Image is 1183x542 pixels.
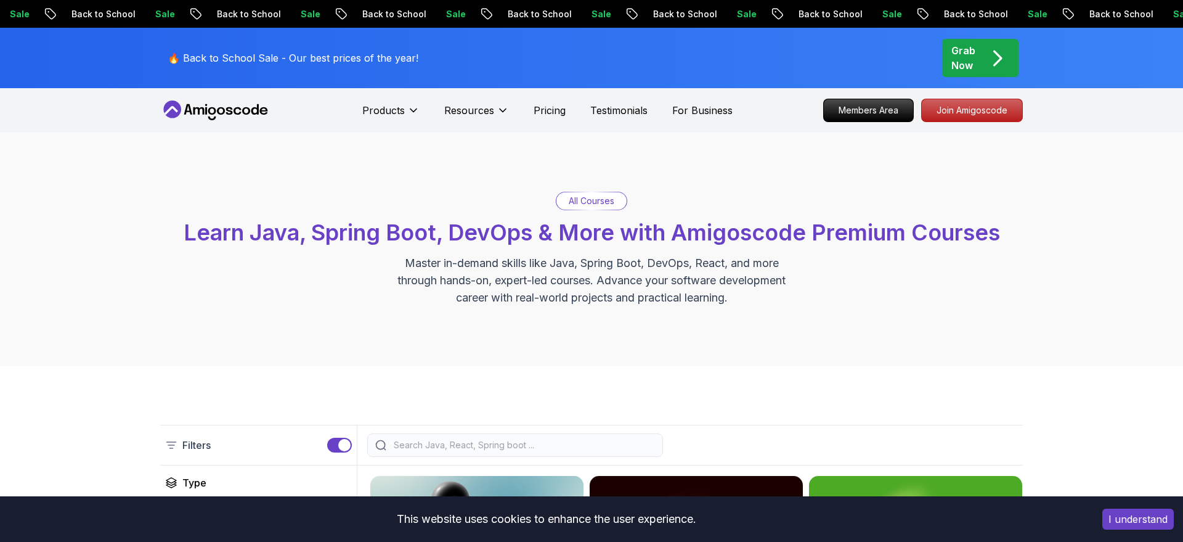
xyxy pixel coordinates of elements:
p: 🔥 Back to School Sale - Our best prices of the year! [168,51,418,65]
p: Sale [433,8,473,20]
button: Products [362,103,420,128]
a: Join Amigoscode [921,99,1023,122]
p: Sale [288,8,327,20]
h2: Type [182,475,206,490]
p: Grab Now [951,43,975,73]
p: Sale [724,8,763,20]
button: Resources [444,103,509,128]
p: Sale [579,8,618,20]
div: This website uses cookies to enhance the user experience. [9,506,1084,533]
span: Learn Java, Spring Boot, DevOps & More with Amigoscode Premium Courses [184,219,1000,246]
p: Sale [142,8,182,20]
a: For Business [672,103,733,118]
p: Back to School [640,8,724,20]
p: Join Amigoscode [922,99,1022,121]
p: Master in-demand skills like Java, Spring Boot, DevOps, React, and more through hands-on, expert-... [384,255,799,306]
input: Search Java, React, Spring boot ... [391,439,655,451]
p: Resources [444,103,494,118]
p: Back to School [495,8,579,20]
a: Testimonials [590,103,648,118]
p: Sale [869,8,909,20]
p: Members Area [824,99,913,121]
a: Members Area [823,99,914,122]
p: Back to School [931,8,1015,20]
p: Filters [182,438,211,453]
p: Back to School [1076,8,1160,20]
p: Back to School [349,8,433,20]
p: Products [362,103,405,118]
p: Back to School [786,8,869,20]
p: Back to School [59,8,142,20]
button: Accept cookies [1102,509,1174,530]
p: All Courses [569,195,614,207]
p: Back to School [204,8,288,20]
p: Sale [1015,8,1054,20]
a: Pricing [534,103,566,118]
